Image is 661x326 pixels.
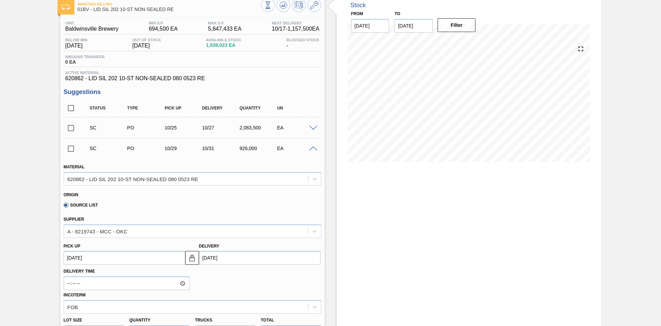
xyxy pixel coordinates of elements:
div: Suggestion Created [88,125,130,130]
input: mm/dd/yyyy [351,19,389,33]
div: 10/25/2025 [163,125,204,130]
img: locked [188,254,196,262]
div: Delivery [200,106,242,111]
div: Stock [350,2,366,9]
input: mm/dd/yyyy [64,251,185,265]
div: UN [275,106,317,111]
label: Trucks [195,318,212,323]
label: Incoterm [64,293,86,297]
span: Inbound Transfer [65,55,105,59]
label: From [351,11,363,16]
span: 0 EA [65,60,105,65]
div: 10/31/2025 [200,146,242,151]
span: 10/17 - 1,157,500 EA [272,26,319,32]
h3: Suggestions [64,88,321,96]
div: Purchase order [125,125,167,130]
div: 2,083,500 [238,125,280,130]
label: Quantity [129,318,150,323]
div: EA [275,146,317,151]
label: Supplier [64,217,84,222]
div: 10/27/2025 [200,125,242,130]
div: 926,000 [238,146,280,151]
span: Next Delivery [272,21,319,25]
span: 620862 - LID SIL 202 10-ST NON-SEALED 080 0523 RE [65,75,319,82]
label: Total [261,318,274,323]
span: Available Stock [206,38,241,42]
label: to [395,11,400,16]
span: Awaiting Billing [77,2,261,6]
div: 10/29/2025 [163,146,204,151]
span: Out Of Stock [133,38,161,42]
label: Delivery Time [64,266,190,276]
label: Delivery [199,244,220,249]
div: Status [88,106,130,111]
div: 620862 - LID SIL 202 10-ST NON-SEALED 080 0523 RE [67,176,198,182]
div: FOB [67,304,78,310]
div: Purchase order [125,146,167,151]
input: mm/dd/yyyy [395,19,433,33]
span: 694,500 EA [149,26,178,32]
div: A - 8219743 - MCC - OKC [67,228,127,234]
div: Quantity [238,106,280,111]
label: Material [64,165,85,169]
button: locked [185,251,199,265]
div: - [285,38,321,49]
span: 5,647,433 EA [208,26,241,32]
img: Ícone [62,4,70,10]
span: Unit [65,21,119,25]
span: Blocked Stock [286,38,319,42]
div: EA [275,125,317,130]
span: MIN S.P. [149,21,178,25]
label: Lot size [64,315,124,325]
span: 01BV - LID SIL 202 10-ST NON-SEALED RE [77,7,261,12]
div: Type [125,106,167,111]
div: Pick up [163,106,204,111]
input: mm/dd/yyyy [199,251,321,265]
button: Filter [438,18,476,32]
span: Below Min [65,38,87,42]
span: Baldwinsville Brewery [65,26,119,32]
span: Active Material [65,71,319,75]
label: Pick up [64,244,81,249]
span: 1,539,023 EA [206,43,241,48]
label: Origin [64,192,78,197]
span: [DATE] [133,43,161,49]
div: Suggestion Created [88,146,130,151]
span: [DATE] [65,43,87,49]
span: MAX S.P. [208,21,241,25]
label: Source List [64,203,98,208]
